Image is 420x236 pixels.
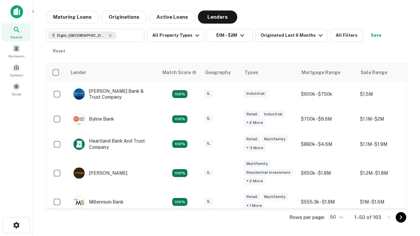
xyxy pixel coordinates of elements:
[244,110,260,118] div: Retail
[298,82,357,107] td: $600k - $750k
[289,213,325,221] p: Rows per page:
[71,69,86,76] div: Lender
[205,69,231,76] div: Geography
[396,212,406,223] button: Go to next page
[147,29,204,42] button: All Property Types
[327,212,344,222] div: 50
[162,69,195,76] h6: Match Score
[357,157,416,190] td: $1.2M - $1.8M
[172,90,187,98] div: Matching Properties: 28, hasApolloMatch: undefined
[149,10,195,24] button: Active Loans
[244,202,264,209] div: + 1 more
[172,140,187,148] div: Matching Properties: 20, hasApolloMatch: undefined
[244,193,260,201] div: Retail
[10,34,22,40] span: Search
[162,69,197,76] div: Capitalize uses an advanced AI algorithm to match your search with the best lender. The match sco...
[204,198,213,205] div: IL
[2,42,31,60] a: Borrowers
[73,113,85,125] img: picture
[244,119,265,127] div: + 2 more
[73,88,152,100] div: [PERSON_NAME] Bank & Trust Company
[302,69,340,76] div: Mortgage Range
[244,160,270,167] div: Multifamily
[201,63,241,82] th: Geography
[255,29,327,42] button: Originated Last 6 Months
[172,115,187,123] div: Matching Properties: 18, hasApolloMatch: undefined
[354,213,381,221] p: 1–50 of 163
[10,72,23,78] span: Contacts
[172,169,187,177] div: Matching Properties: 24, hasApolloMatch: undefined
[357,189,416,214] td: $1M - $1.6M
[298,189,357,214] td: $555.3k - $1.8M
[204,140,213,147] div: IL
[298,63,357,82] th: Mortgage Range
[73,196,85,207] img: picture
[12,91,21,97] span: Saved
[241,63,298,82] th: Types
[73,167,85,179] img: picture
[73,167,127,179] div: [PERSON_NAME]
[357,131,416,156] td: $1.1M - $1.9M
[204,90,213,97] div: IL
[357,63,416,82] th: Sale Range
[158,63,201,82] th: Capitalize uses an advanced AI algorithm to match your search with the best lender. The match sco...
[57,32,106,38] span: Elgin, [GEOGRAPHIC_DATA], [GEOGRAPHIC_DATA]
[172,198,187,206] div: Matching Properties: 16, hasApolloMatch: undefined
[262,135,288,143] div: Multifamily
[73,88,85,100] img: picture
[244,90,267,97] div: Industrial
[67,63,158,82] th: Lender
[357,82,416,107] td: $1.5M
[73,113,114,125] div: Byline Bank
[262,193,288,201] div: Multifamily
[207,29,253,42] button: $1M - $2M
[244,144,266,152] div: + 3 more
[244,177,265,185] div: + 2 more
[298,131,357,156] td: $880k - $4.6M
[2,61,31,79] a: Contacts
[330,29,363,42] button: All Filters
[198,10,237,24] button: Lenders
[49,45,70,58] button: Reset
[261,31,325,39] div: Originated Last 6 Months
[204,115,213,122] div: IL
[298,157,357,190] td: $650k - $1.8M
[73,139,85,150] img: picture
[73,138,152,150] div: Heartland Bank And Trust Company
[366,29,387,42] button: Save your search to get updates of matches that match your search criteria.
[244,69,258,76] div: Types
[9,53,24,59] span: Borrowers
[361,69,387,76] div: Sale Range
[73,196,124,208] div: Millennium Bank
[298,107,357,131] td: $700k - $9.6M
[46,10,99,24] button: Maturing Loans
[387,184,420,215] iframe: Chat Widget
[357,107,416,131] td: $1.1M - $2M
[204,169,213,176] div: IL
[2,80,31,98] a: Saved
[2,23,31,41] a: Search
[244,169,293,176] div: Residential Investment
[262,110,285,118] div: Industrial
[10,5,23,18] img: capitalize-icon.png
[101,10,147,24] button: Originations
[244,135,260,143] div: Retail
